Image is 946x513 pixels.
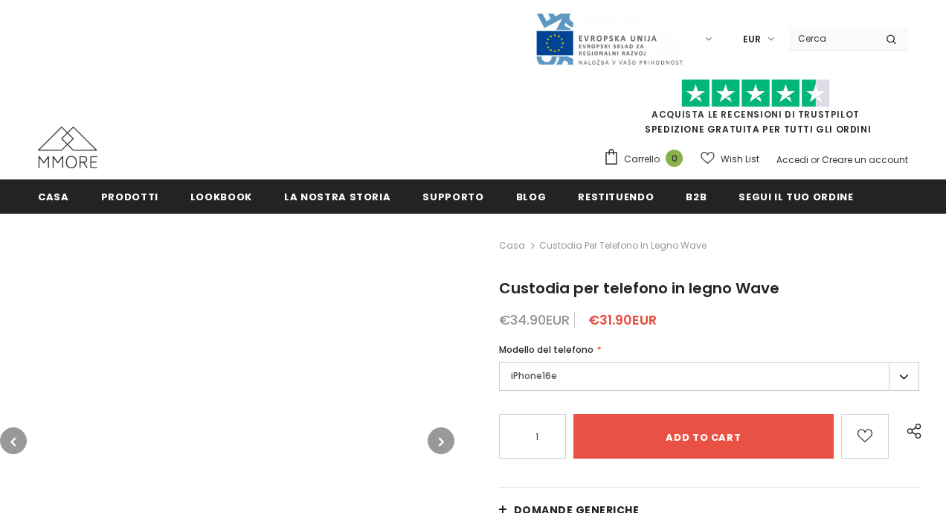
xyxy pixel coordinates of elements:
[651,108,860,121] a: Acquista le recensioni di TrustPilot
[822,153,908,166] a: Creare un account
[535,12,683,66] img: Javni Razpis
[573,414,834,459] input: Add to cart
[578,190,654,204] span: Restituendo
[686,190,707,204] span: B2B
[776,153,808,166] a: Accedi
[789,28,875,49] input: Search Site
[499,310,570,329] span: €34.90EUR
[666,150,683,167] span: 0
[701,146,759,172] a: Wish List
[535,32,683,45] a: Javni Razpis
[739,179,853,213] a: Segui il tuo ordine
[190,179,252,213] a: Lookbook
[284,190,390,204] span: La nostra storia
[721,152,759,167] span: Wish List
[38,190,69,204] span: Casa
[603,148,690,171] a: Carrello 0
[499,343,593,356] span: Modello del telefono
[811,153,820,166] span: or
[284,179,390,213] a: La nostra storia
[38,127,97,168] img: Casi MMORE
[499,237,525,255] a: Casa
[743,32,761,47] span: EUR
[603,86,908,136] span: SPEDIZIONE GRATUITA PER TUTTI GLI ORDINI
[101,190,158,204] span: Prodotti
[739,190,853,204] span: Segui il tuo ordine
[499,362,919,391] label: iPhone16e
[539,237,707,255] span: Custodia per telefono in legno Wave
[101,179,158,213] a: Prodotti
[38,179,69,213] a: Casa
[422,179,483,213] a: supporto
[624,152,660,167] span: Carrello
[588,310,657,329] span: €31.90EUR
[190,190,252,204] span: Lookbook
[686,179,707,213] a: B2B
[499,278,779,299] span: Custodia per telefono in legno Wave
[516,179,547,213] a: Blog
[681,79,830,108] img: Fidati di Pilot Stars
[578,179,654,213] a: Restituendo
[422,190,483,204] span: supporto
[516,190,547,204] span: Blog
